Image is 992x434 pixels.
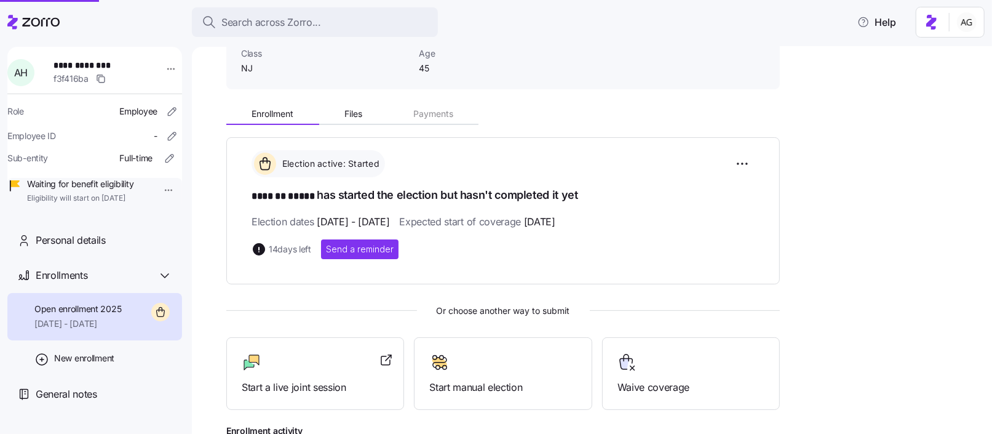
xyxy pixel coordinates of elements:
[241,62,409,74] span: NJ
[419,62,542,74] span: 45
[317,214,389,230] span: [DATE] - [DATE]
[221,15,321,30] span: Search across Zorro...
[957,12,977,32] img: 5fc55c57e0610270ad857448bea2f2d5
[7,105,24,118] span: Role
[34,303,121,315] span: Open enrollment 2025
[524,214,555,230] span: [DATE]
[14,68,28,78] span: A H
[36,387,97,402] span: General notes
[252,214,389,230] span: Election dates
[36,268,87,283] span: Enrollments
[54,73,89,85] span: f3f416ba
[399,214,555,230] span: Expected start of coverage
[7,152,48,164] span: Sub-entity
[413,110,453,118] span: Payments
[344,110,362,118] span: Files
[419,47,542,60] span: Age
[226,304,780,318] span: Or choose another way to submit
[34,318,121,330] span: [DATE] - [DATE]
[27,193,133,204] span: Eligibility will start on [DATE]
[120,152,153,164] span: Full-time
[429,380,576,395] span: Start manual election
[242,380,389,395] span: Start a live joint session
[36,233,106,248] span: Personal details
[252,110,293,118] span: Enrollment
[192,7,438,37] button: Search across Zorro...
[252,187,755,204] h1: has started the election but hasn't completed it yet
[279,158,379,170] span: Election active: Started
[7,130,56,142] span: Employee ID
[617,380,764,395] span: Waive coverage
[847,10,906,34] button: Help
[857,15,896,30] span: Help
[241,47,409,60] span: Class
[27,178,133,190] span: Waiting for benefit eligibility
[321,239,399,259] button: Send a reminder
[326,243,394,255] span: Send a reminder
[269,243,311,255] span: 14 days left
[119,105,157,118] span: Employee
[154,130,157,142] span: -
[54,352,114,364] span: New enrollment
